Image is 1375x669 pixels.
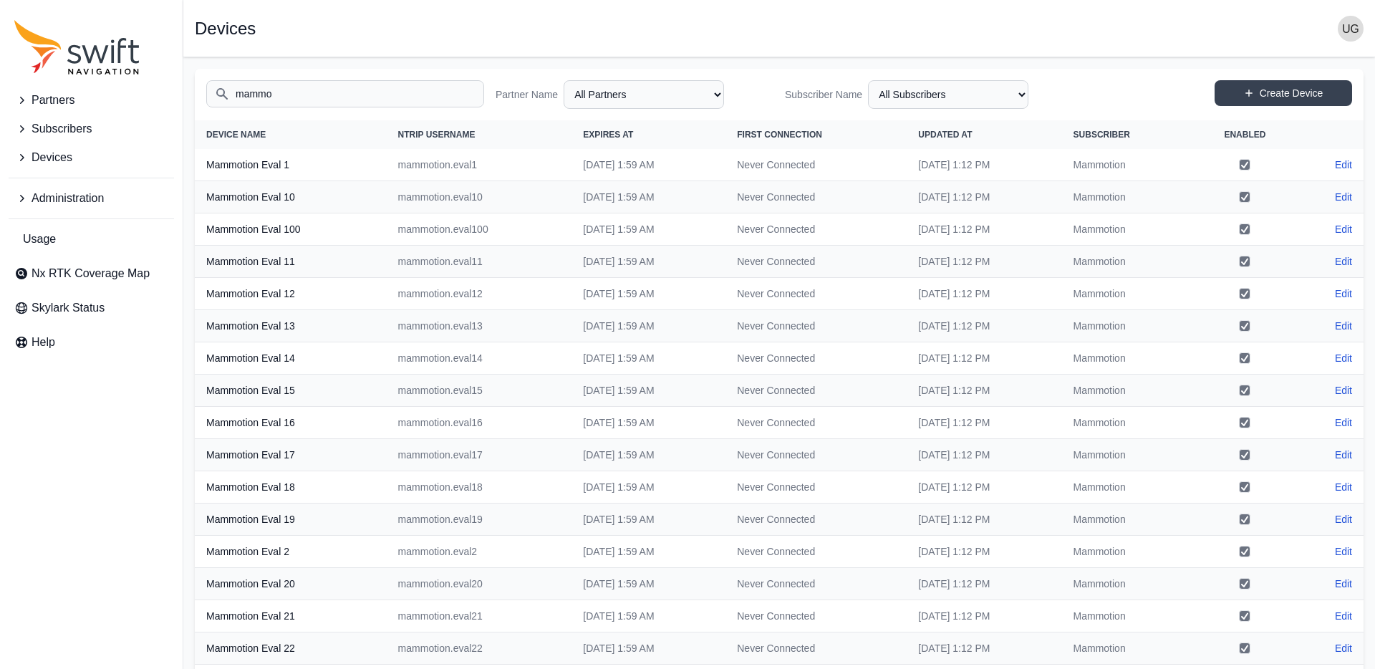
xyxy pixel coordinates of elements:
span: Partners [32,92,74,109]
td: [DATE] 1:59 AM [571,471,725,504]
th: Mammotion Eval 20 [195,568,387,600]
td: [DATE] 1:59 AM [571,213,725,246]
td: [DATE] 1:59 AM [571,342,725,375]
td: [DATE] 1:59 AM [571,632,725,665]
td: [DATE] 1:59 AM [571,246,725,278]
td: mammotion.eval16 [387,407,572,439]
label: Partner Name [496,87,558,102]
td: Mammotion [1062,632,1192,665]
td: Never Connected [725,342,907,375]
span: Skylark Status [32,299,105,317]
td: mammotion.eval1 [387,149,572,181]
td: Never Connected [725,278,907,310]
th: Mammotion Eval 17 [195,439,387,471]
td: mammotion.eval18 [387,471,572,504]
td: [DATE] 1:12 PM [907,375,1061,407]
th: Mammotion Eval 14 [195,342,387,375]
span: Nx RTK Coverage Map [32,265,150,282]
td: [DATE] 1:12 PM [907,407,1061,439]
th: Mammotion Eval 21 [195,600,387,632]
button: Devices [9,143,174,172]
td: Never Connected [725,632,907,665]
h1: Devices [195,20,256,37]
td: Mammotion [1062,504,1192,536]
td: [DATE] 1:59 AM [571,375,725,407]
td: Never Connected [725,310,907,342]
td: [DATE] 1:12 PM [907,246,1061,278]
th: NTRIP Username [387,120,572,149]
select: Subscriber [868,80,1028,109]
td: Mammotion [1062,407,1192,439]
td: mammotion.eval22 [387,632,572,665]
a: Edit [1335,544,1352,559]
td: mammotion.eval11 [387,246,572,278]
td: [DATE] 1:12 PM [907,632,1061,665]
th: Subscriber [1062,120,1192,149]
td: mammotion.eval20 [387,568,572,600]
td: Mammotion [1062,600,1192,632]
td: Mammotion [1062,568,1192,600]
th: Mammotion Eval 11 [195,246,387,278]
th: Enabled [1192,120,1298,149]
th: Mammotion Eval 16 [195,407,387,439]
td: Mammotion [1062,278,1192,310]
a: Help [9,328,174,357]
td: mammotion.eval13 [387,310,572,342]
td: [DATE] 1:59 AM [571,568,725,600]
input: Search [206,80,484,107]
button: Partners [9,86,174,115]
span: Expires At [583,130,633,140]
th: Mammotion Eval 2 [195,536,387,568]
td: [DATE] 1:12 PM [907,536,1061,568]
a: Edit [1335,415,1352,430]
a: Edit [1335,448,1352,462]
td: [DATE] 1:12 PM [907,149,1061,181]
th: Device Name [195,120,387,149]
td: mammotion.eval2 [387,536,572,568]
a: Create Device [1215,80,1352,106]
span: Subscribers [32,120,92,138]
th: Mammotion Eval 100 [195,213,387,246]
th: Mammotion Eval 12 [195,278,387,310]
td: mammotion.eval21 [387,600,572,632]
td: Mammotion [1062,181,1192,213]
td: mammotion.eval100 [387,213,572,246]
button: Administration [9,184,174,213]
td: Mammotion [1062,310,1192,342]
td: Mammotion [1062,213,1192,246]
a: Edit [1335,319,1352,333]
th: Mammotion Eval 22 [195,632,387,665]
td: mammotion.eval19 [387,504,572,536]
span: Devices [32,149,72,166]
td: [DATE] 1:59 AM [571,600,725,632]
td: Never Connected [725,375,907,407]
a: Edit [1335,480,1352,494]
select: Partner Name [564,80,724,109]
td: [DATE] 1:12 PM [907,600,1061,632]
td: Never Connected [725,407,907,439]
a: Edit [1335,383,1352,398]
td: [DATE] 1:59 AM [571,181,725,213]
img: user photo [1338,16,1364,42]
td: Never Connected [725,600,907,632]
td: [DATE] 1:12 PM [907,342,1061,375]
td: [DATE] 1:12 PM [907,504,1061,536]
td: mammotion.eval10 [387,181,572,213]
a: Edit [1335,287,1352,301]
td: [DATE] 1:59 AM [571,536,725,568]
td: Mammotion [1062,536,1192,568]
td: [DATE] 1:59 AM [571,149,725,181]
td: [DATE] 1:59 AM [571,278,725,310]
td: [DATE] 1:12 PM [907,471,1061,504]
td: [DATE] 1:59 AM [571,439,725,471]
td: Never Connected [725,149,907,181]
label: Subscriber Name [785,87,862,102]
td: [DATE] 1:59 AM [571,407,725,439]
a: Edit [1335,158,1352,172]
td: Mammotion [1062,149,1192,181]
td: Never Connected [725,181,907,213]
span: Updated At [918,130,972,140]
a: Usage [9,225,174,254]
a: Edit [1335,512,1352,526]
td: Never Connected [725,568,907,600]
